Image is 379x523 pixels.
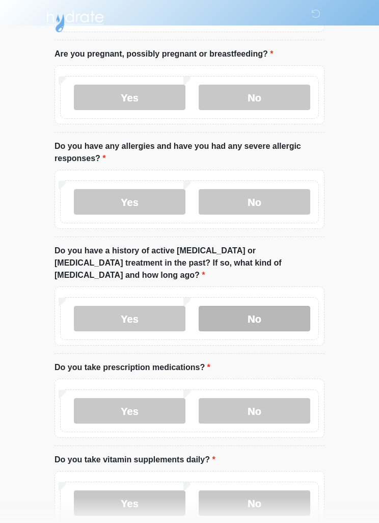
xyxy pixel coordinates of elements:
label: Do you take prescription medications? [55,362,210,374]
label: No [199,491,310,516]
label: Yes [74,491,185,516]
label: No [199,399,310,424]
label: Yes [74,399,185,424]
label: No [199,85,310,111]
label: No [199,306,310,332]
label: No [199,190,310,215]
label: Yes [74,85,185,111]
label: Yes [74,306,185,332]
label: Do you have any allergies and have you had any severe allergic responses? [55,141,324,165]
img: Hydrate IV Bar - Scottsdale Logo [44,8,105,33]
label: Do you take vitamin supplements daily? [55,454,215,466]
label: Do you have a history of active [MEDICAL_DATA] or [MEDICAL_DATA] treatment in the past? If so, wh... [55,245,324,282]
label: Are you pregnant, possibly pregnant or breastfeeding? [55,48,273,61]
label: Yes [74,190,185,215]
